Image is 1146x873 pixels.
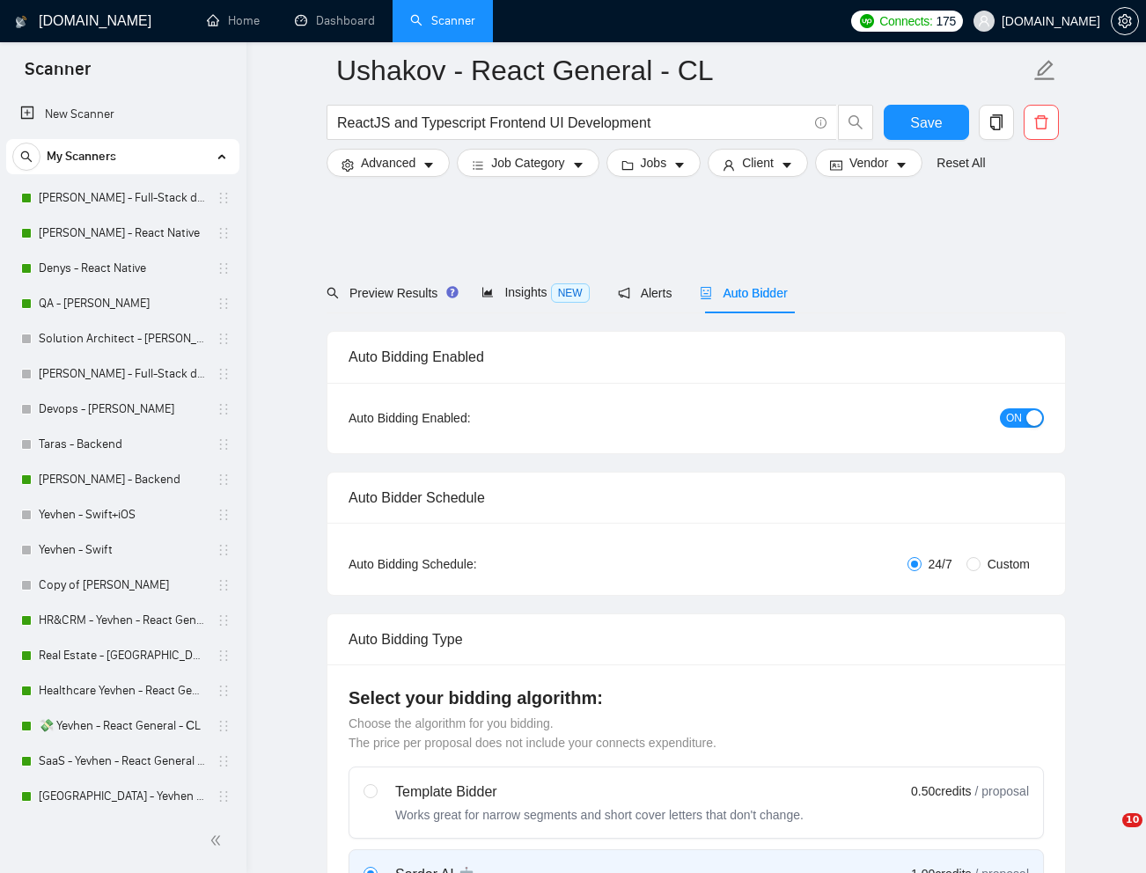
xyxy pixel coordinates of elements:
a: homeHome [207,13,260,28]
iframe: Intercom live chat [1086,813,1128,855]
button: idcardVendorcaret-down [815,149,922,177]
div: Works great for narrow segments and short cover letters that don't change. [395,806,804,824]
div: Auto Bidding Type [349,614,1044,664]
span: holder [217,649,231,663]
span: caret-down [895,158,907,172]
a: Denys - React Native [39,251,206,286]
a: Yevhen - Swift [39,532,206,568]
button: Save [884,105,969,140]
span: Auto Bidder [700,286,787,300]
span: caret-down [781,158,793,172]
span: copy [980,114,1013,130]
a: New Scanner [20,97,225,132]
button: settingAdvancedcaret-down [327,149,450,177]
span: notification [618,287,630,299]
a: dashboardDashboard [295,13,375,28]
span: holder [217,473,231,487]
span: search [327,287,339,299]
div: Auto Bidding Enabled: [349,408,580,428]
span: holder [217,297,231,311]
a: [PERSON_NAME] - Backend [39,462,206,497]
span: holder [217,508,231,522]
a: [PERSON_NAME] - Full-Stack dev [39,356,206,392]
span: 0.50 credits [911,781,971,801]
span: holder [217,226,231,240]
button: search [838,105,873,140]
div: Auto Bidding Enabled [349,332,1044,382]
span: My Scanners [47,139,116,174]
span: holder [217,332,231,346]
span: user [978,15,990,27]
button: setting [1111,7,1139,35]
span: holder [217,402,231,416]
a: Reset All [937,153,985,172]
span: delete [1025,114,1058,130]
input: Search Freelance Jobs... [337,112,807,134]
span: Client [742,153,774,172]
a: [GEOGRAPHIC_DATA] - Yevhen - React General - СL [39,779,206,814]
a: [PERSON_NAME] - Full-Stack dev [39,180,206,216]
span: double-left [209,832,227,849]
span: robot [700,287,712,299]
span: search [13,150,40,163]
span: holder [217,367,231,381]
span: ON [1006,408,1022,428]
span: holder [217,613,231,627]
span: holder [217,578,231,592]
span: area-chart [481,286,494,298]
span: Custom [981,554,1037,574]
span: 10 [1122,813,1142,827]
input: Scanner name... [336,48,1030,92]
span: Jobs [641,153,667,172]
img: logo [15,8,27,36]
span: holder [217,684,231,698]
div: Auto Bidder Schedule [349,473,1044,523]
span: edit [1033,59,1056,82]
span: Choose the algorithm for you bidding. The price per proposal does not include your connects expen... [349,716,716,750]
a: Healthcare Yevhen - React General - СL [39,673,206,708]
a: searchScanner [410,13,475,28]
a: Devops - [PERSON_NAME] [39,392,206,427]
span: Connects: [879,11,932,31]
span: setting [342,158,354,172]
span: / proposal [975,782,1029,800]
span: 175 [937,11,956,31]
span: holder [217,191,231,205]
span: 24/7 [922,554,959,574]
span: Insights [481,285,589,299]
span: holder [217,543,231,557]
span: Preview Results [327,286,453,300]
button: barsJob Categorycaret-down [457,149,599,177]
a: Yevhen - Swift+iOS [39,497,206,532]
span: holder [217,437,231,451]
div: Template Bidder [395,781,804,803]
button: copy [979,105,1014,140]
a: 💸 Yevhen - React General - СL [39,708,206,744]
button: userClientcaret-down [708,149,808,177]
span: info-circle [815,117,826,128]
a: Solution Architect - [PERSON_NAME] [39,321,206,356]
span: caret-down [673,158,686,172]
span: Alerts [618,286,672,300]
button: delete [1024,105,1059,140]
span: holder [217,261,231,275]
span: caret-down [572,158,584,172]
span: holder [217,754,231,768]
h4: Select your bidding algorithm: [349,686,1044,710]
button: folderJobscaret-down [606,149,702,177]
a: SaaS - Yevhen - React General - СL [39,744,206,779]
span: caret-down [422,158,435,172]
span: search [839,114,872,130]
span: folder [621,158,634,172]
span: idcard [830,158,842,172]
span: Scanner [11,56,105,93]
span: holder [217,789,231,803]
span: holder [217,719,231,733]
span: setting [1112,14,1138,28]
span: user [723,158,735,172]
li: New Scanner [6,97,239,132]
a: QA - [PERSON_NAME] [39,286,206,321]
span: bars [472,158,484,172]
span: Advanced [361,153,415,172]
span: Job Category [491,153,564,172]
